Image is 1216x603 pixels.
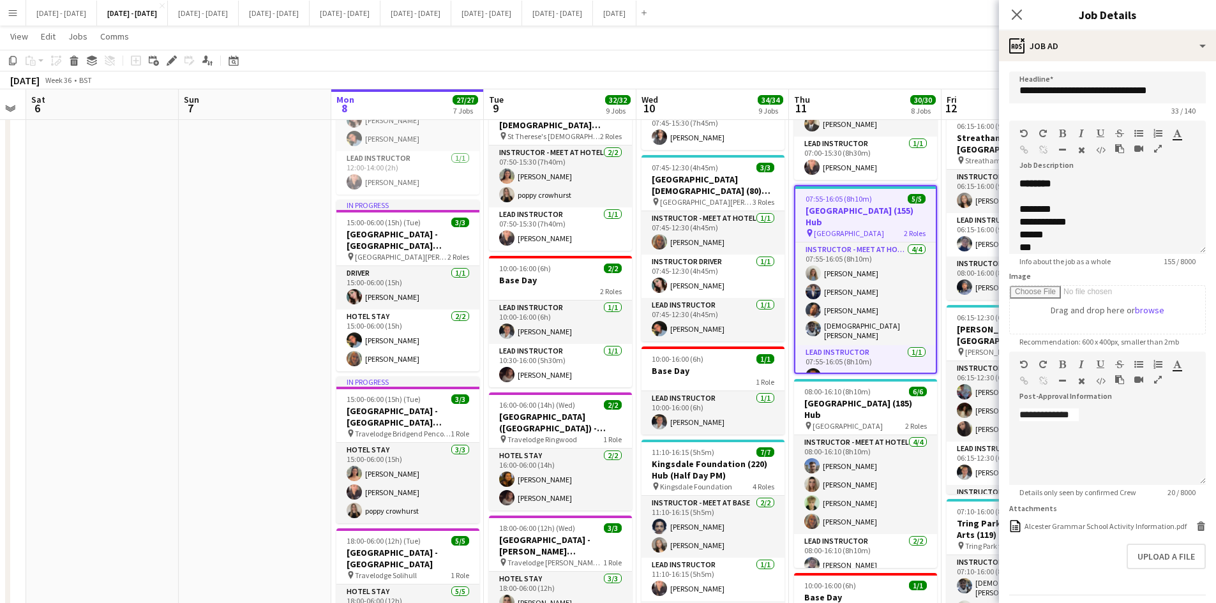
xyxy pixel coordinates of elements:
span: 32/32 [605,95,631,105]
button: Unordered List [1134,359,1143,369]
app-card-role: Lead Instructor1/107:45-12:30 (4h45m)[PERSON_NAME] [642,298,784,341]
span: Sun [184,94,199,105]
button: Paste as plain text [1115,375,1124,385]
app-card-role: Lead Instructor1/106:15-12:30 (6h15m)[PERSON_NAME] [947,442,1090,485]
a: Comms [95,28,134,45]
app-card-role: Instructor - Meet at School1/108:00-16:00 (8h)[PERSON_NAME] [947,257,1090,300]
span: 1/1 [909,581,927,590]
app-job-card: In progress15:00-06:00 (15h) (Tue)3/3[GEOGRAPHIC_DATA] - [GEOGRAPHIC_DATA][DEMOGRAPHIC_DATA] Trav... [336,376,479,523]
div: 8 Jobs [911,106,935,115]
span: Tring Park for Performing Arts [965,541,1058,551]
app-card-role: Instructor - Meet at Hotel2/207:50-15:30 (7h40m)[PERSON_NAME]poppy crowhurst [489,145,632,207]
a: View [5,28,33,45]
button: Underline [1096,359,1105,369]
button: [DATE] - [DATE] [451,1,522,26]
app-card-role: Hotel Stay2/215:00-06:00 (15h)[PERSON_NAME][PERSON_NAME] [336,309,479,371]
app-card-role: Lead Instructor1/107:55-16:05 (8h10m)[PERSON_NAME] [795,345,936,389]
span: 2 Roles [905,421,927,431]
span: 2 Roles [600,131,622,141]
app-card-role: Lead Instructor1/111:10-16:15 (5h5m)[PERSON_NAME] [642,558,784,601]
button: Strikethrough [1115,359,1124,369]
span: Fri [947,94,957,105]
span: 08:00-16:10 (8h10m) [804,387,871,396]
span: 7 [182,101,199,115]
button: Undo [1019,359,1028,369]
div: 7 Jobs [453,106,477,115]
span: [GEOGRAPHIC_DATA] [813,421,883,431]
h3: Base Day [794,592,937,603]
span: 15:00-06:00 (15h) (Tue) [347,218,421,227]
app-card-role: Instructor - Meet at Hotel4/407:55-16:05 (8h10m)[PERSON_NAME][PERSON_NAME][PERSON_NAME][DEMOGRAPH... [795,242,936,345]
div: 07:45-12:30 (4h45m)3/3[GEOGRAPHIC_DATA][DEMOGRAPHIC_DATA] (80) Hub (Half Day AM) [GEOGRAPHIC_DATA... [642,155,784,341]
button: Italic [1077,128,1086,138]
span: 07:45-12:30 (4h45m) [652,163,718,172]
button: HTML Code [1096,145,1105,155]
span: View [10,31,28,42]
div: In progress15:00-06:00 (15h) (Tue)3/3[GEOGRAPHIC_DATA] - [GEOGRAPHIC_DATA] [GEOGRAPHIC_DATA] [GEO... [336,200,479,371]
span: 10:00-16:00 (6h) [804,581,856,590]
app-job-card: 08:00-16:10 (8h10m)6/6[GEOGRAPHIC_DATA] (185) Hub [GEOGRAPHIC_DATA]2 RolesInstructor - Meet at Ho... [794,379,937,568]
app-card-role: Instructor - Meet at Hotel4/408:00-16:10 (8h10m)[PERSON_NAME][PERSON_NAME][PERSON_NAME][PERSON_NAME] [794,435,937,534]
span: Travelodge Ringwood [507,435,577,444]
app-card-role: Instructor - Meet at Base3/306:15-12:30 (6h15m)[PERSON_NAME][PERSON_NAME][PERSON_NAME] [947,361,1090,442]
button: Unordered List [1134,128,1143,138]
span: Edit [41,31,56,42]
app-card-role: Lead Instructor1/107:00-15:30 (8h30m)[PERSON_NAME] [794,137,937,180]
span: 3 Roles [753,197,774,207]
app-card-role: Lead Instructor1/107:50-15:30 (7h40m)[PERSON_NAME] [489,207,632,251]
span: 2 Roles [600,287,622,296]
span: 10:00-16:00 (6h) [652,354,703,364]
span: 2 Roles [904,228,926,238]
span: 155 / 8000 [1153,257,1206,266]
span: 10:00-16:00 (6h) [499,264,551,273]
app-card-role: Instructor Driver1/107:45-12:30 (4h45m)[PERSON_NAME] [642,255,784,298]
h3: Base Day [489,274,632,286]
app-job-card: 07:55-16:05 (8h10m)5/5[GEOGRAPHIC_DATA] (155) Hub [GEOGRAPHIC_DATA]2 RolesInstructor - Meet at Ho... [794,185,937,374]
span: 07:55-16:05 (8h10m) [806,194,872,204]
div: 9 Jobs [606,106,630,115]
app-card-role: Instructor - Meet at Base1/106:15-16:00 (9h45m)[PERSON_NAME] [947,170,1090,213]
app-card-role: Lead Instructor2/208:00-16:10 (8h10m)[PERSON_NAME] [794,534,937,596]
button: Redo [1039,359,1047,369]
button: Text Color [1173,359,1182,369]
button: [DATE] - [DATE] [239,1,310,26]
div: BST [79,75,92,85]
span: 3/3 [451,218,469,227]
span: Sat [31,94,45,105]
span: 12 [945,101,957,115]
div: 9 Jobs [758,106,783,115]
span: 8 [334,101,354,115]
h3: [GEOGRAPHIC_DATA] - [GEOGRAPHIC_DATA] [GEOGRAPHIC_DATA] [336,228,479,251]
span: 9 [487,101,504,115]
span: 1 Role [603,558,622,567]
h3: [GEOGRAPHIC_DATA] - [GEOGRAPHIC_DATA][DEMOGRAPHIC_DATA] [336,405,479,428]
div: 10:00-16:00 (6h)1/1Base Day1 RoleLead Instructor1/110:00-16:00 (6h)[PERSON_NAME] [642,346,784,435]
div: [DATE] [10,74,40,87]
button: Upload a file [1127,544,1206,569]
button: Bold [1058,359,1067,369]
span: Mon [336,94,354,105]
button: [DATE] - [DATE] [522,1,593,26]
button: Ordered List [1153,359,1162,369]
button: Horizontal Line [1058,145,1067,155]
app-job-card: 07:50-15:30 (7h40m)3/3St Therese's [DEMOGRAPHIC_DATA] School (90/90) Mission Possible (Split Day)... [489,89,632,251]
span: 33 / 140 [1161,106,1206,115]
span: 16:00-06:00 (14h) (Wed) [499,400,575,410]
span: 2 Roles [447,252,469,262]
button: Clear Formatting [1077,145,1086,155]
button: Insert video [1134,144,1143,154]
h3: Job Details [999,6,1216,23]
span: 10 [640,101,658,115]
app-job-card: 06:15-12:30 (6h15m)6/6[PERSON_NAME][GEOGRAPHIC_DATA] (180) Hub (Half Day AM) [PERSON_NAME][GEOGRA... [947,305,1090,494]
span: Week 36 [42,75,74,85]
span: 11 [792,101,810,115]
h3: Streatham & [GEOGRAPHIC_DATA] (90) Hub [947,132,1090,155]
app-card-role: Hotel Stay2/216:00-06:00 (14h)[PERSON_NAME][PERSON_NAME] [489,449,632,510]
button: Fullscreen [1153,375,1162,385]
button: Underline [1096,128,1105,138]
h3: Tring Park for Performing Arts (119) Time Attack [947,517,1090,540]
